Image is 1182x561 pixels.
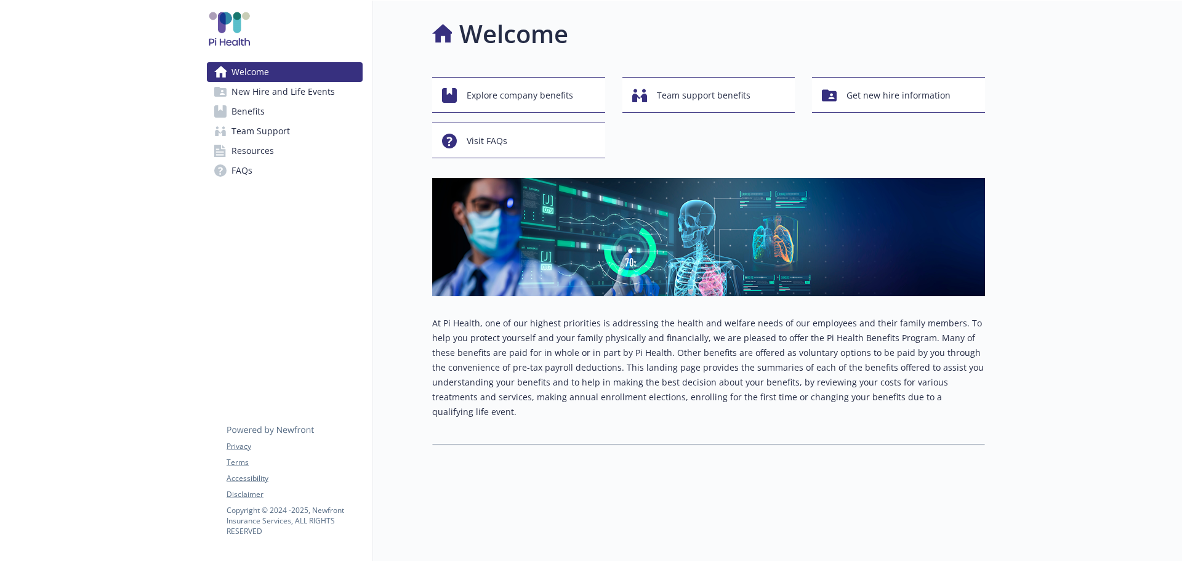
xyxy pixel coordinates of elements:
a: Terms [227,457,362,468]
a: Team Support [207,121,363,141]
button: Get new hire information [812,77,985,113]
span: Benefits [231,102,265,121]
p: Copyright © 2024 - 2025 , Newfront Insurance Services, ALL RIGHTS RESERVED [227,505,362,536]
img: overview page banner [432,178,985,296]
button: Visit FAQs [432,123,605,158]
a: Welcome [207,62,363,82]
p: At Pi Health, one of our highest priorities is addressing the health and welfare needs of our emp... [432,316,985,419]
span: Get new hire information [846,84,951,107]
span: Explore company benefits [467,84,573,107]
a: New Hire and Life Events [207,82,363,102]
a: Benefits [207,102,363,121]
h1: Welcome [459,15,568,52]
a: Disclaimer [227,489,362,500]
a: Resources [207,141,363,161]
button: Explore company benefits [432,77,605,113]
a: Accessibility [227,473,362,484]
a: Privacy [227,441,362,452]
a: FAQs [207,161,363,180]
span: Team Support [231,121,290,141]
button: Team support benefits [622,77,795,113]
span: New Hire and Life Events [231,82,335,102]
span: Visit FAQs [467,129,507,153]
span: Welcome [231,62,269,82]
span: Resources [231,141,274,161]
span: Team support benefits [657,84,750,107]
span: FAQs [231,161,252,180]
